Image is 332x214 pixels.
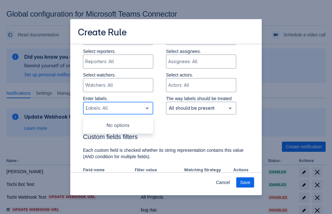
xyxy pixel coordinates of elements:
p: The way labels should be treated [166,95,236,102]
span: open [143,104,151,112]
button: Cancel [212,177,234,188]
th: Field name [83,166,132,174]
p: Select reporters. [83,48,153,55]
button: Save [236,177,254,188]
p: Enter labels. [83,95,153,102]
span: open [226,104,234,112]
span: Cancel [216,177,230,188]
th: Filter value [132,166,182,174]
th: Actions [231,166,249,174]
h3: Custom fields filters [83,133,249,143]
p: Select assignees. [166,48,236,55]
h3: Create Rule [78,27,127,39]
span: No options [107,122,130,128]
span: Save [240,177,250,188]
p: Select watchers. [83,72,153,78]
th: Matching Strategy [182,166,231,174]
div: Scrollable content [70,44,262,173]
p: Select actors. [166,72,236,78]
p: Each custom field is checked whether its string representation contains this value (AND condition... [83,147,249,160]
